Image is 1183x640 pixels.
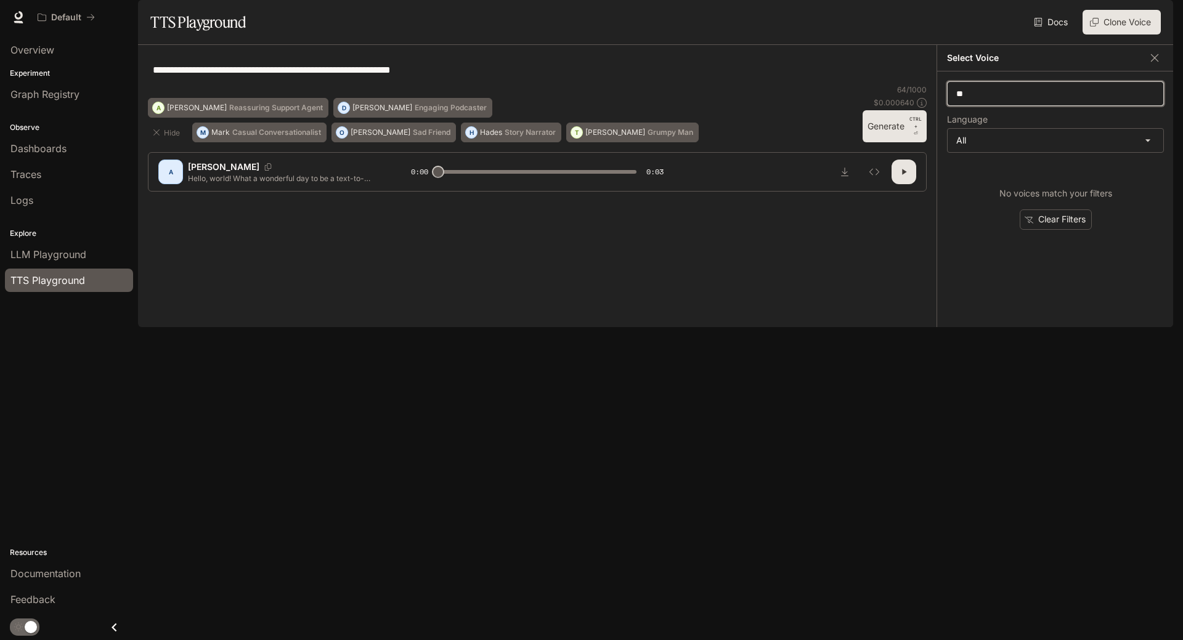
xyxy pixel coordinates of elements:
[331,123,456,142] button: O[PERSON_NAME]Sad Friend
[909,115,922,137] p: ⏎
[863,110,927,142] button: GenerateCTRL +⏎
[832,160,857,184] button: Download audio
[148,123,187,142] button: Hide
[1031,10,1073,34] a: Docs
[259,163,277,171] button: Copy Voice ID
[897,84,927,95] p: 64 / 1000
[874,97,914,108] p: $ 0.000640
[333,98,492,118] button: D[PERSON_NAME]Engaging Podcaster
[648,129,693,136] p: Grumpy Man
[411,166,428,178] span: 0:00
[188,161,259,173] p: [PERSON_NAME]
[336,123,348,142] div: O
[585,129,645,136] p: [PERSON_NAME]
[862,160,887,184] button: Inspect
[1020,209,1092,230] button: Clear Filters
[948,129,1163,152] div: All
[338,98,349,118] div: D
[566,123,699,142] button: T[PERSON_NAME]Grumpy Man
[51,12,81,23] p: Default
[413,129,450,136] p: Sad Friend
[646,166,664,178] span: 0:03
[999,187,1112,200] p: No voices match your filters
[480,129,502,136] p: Hades
[571,123,582,142] div: T
[188,173,381,184] p: Hello, world! What a wonderful day to be a text-to-speech model!
[466,123,477,142] div: H
[461,123,561,142] button: HHadesStory Narrator
[161,162,181,182] div: A
[167,104,227,111] p: [PERSON_NAME]
[909,115,922,130] p: CTRL +
[505,129,556,136] p: Story Narrator
[211,129,230,136] p: Mark
[947,115,988,124] p: Language
[1083,10,1161,34] button: Clone Voice
[197,123,208,142] div: M
[229,104,323,111] p: Reassuring Support Agent
[351,129,410,136] p: [PERSON_NAME]
[232,129,321,136] p: Casual Conversationalist
[150,10,246,34] h1: TTS Playground
[148,98,328,118] button: A[PERSON_NAME]Reassuring Support Agent
[153,98,164,118] div: A
[415,104,487,111] p: Engaging Podcaster
[352,104,412,111] p: [PERSON_NAME]
[192,123,327,142] button: MMarkCasual Conversationalist
[32,5,100,30] button: All workspaces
